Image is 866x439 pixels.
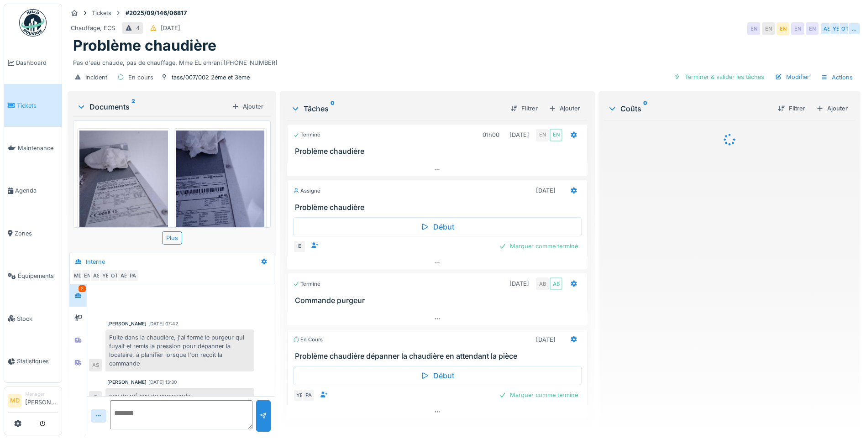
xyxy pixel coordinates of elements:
[79,285,86,292] div: 2
[99,269,112,282] div: YE
[295,352,583,361] h3: Problème chaudière dépanner la chaudière en attendant la pièce
[8,391,58,413] a: MD Manager[PERSON_NAME]
[302,389,315,402] div: PA
[791,22,804,35] div: EN
[77,101,228,112] div: Documents
[293,336,323,344] div: En cours
[813,102,851,115] div: Ajouter
[820,22,833,35] div: AS
[4,212,62,255] a: Zones
[136,24,140,32] div: 4
[90,269,103,282] div: AS
[162,231,182,245] div: Plus
[777,22,789,35] div: EN
[483,131,499,139] div: 01h00
[108,269,121,282] div: OT
[25,391,58,397] div: Manager
[81,269,94,282] div: EN
[295,147,583,156] h3: Problème chaudière
[550,129,562,141] div: EN
[17,314,58,323] span: Stock
[73,55,855,67] div: Pas d'eau chaude, pas de chauffage. Mme EL emrani [PHONE_NUMBER]
[122,9,190,17] strong: #2025/09/146/06817
[295,203,583,212] h3: Problème chaudière
[643,103,647,114] sup: 0
[172,73,250,82] div: tass/007/002 2ème et 3ème
[495,240,582,252] div: Marquer comme terminé
[4,297,62,340] a: Stock
[131,101,135,112] sup: 2
[293,389,306,402] div: YE
[545,102,584,115] div: Ajouter
[117,269,130,282] div: AB
[536,277,549,290] div: AB
[293,217,582,236] div: Début
[295,296,583,305] h3: Commande purgeur
[772,71,813,83] div: Modifier
[747,22,760,35] div: EN
[105,388,254,404] div: pas de ref pas de commande
[536,129,549,141] div: EN
[4,340,62,382] a: Statistiques
[774,102,809,115] div: Filtrer
[762,22,775,35] div: EN
[536,186,556,195] div: [DATE]
[25,391,58,410] li: [PERSON_NAME]
[18,144,58,152] span: Maintenance
[829,22,842,35] div: YE
[176,131,265,248] img: rj4kh67k7kfw2r2jbnomuofk0il3
[507,102,541,115] div: Filtrer
[4,169,62,212] a: Agenda
[839,22,851,35] div: OT
[550,277,562,290] div: AB
[15,229,58,238] span: Zones
[509,279,529,288] div: [DATE]
[817,71,857,84] div: Actions
[18,272,58,280] span: Équipements
[148,320,178,327] div: [DATE] 07:42
[89,359,102,371] div: AS
[293,366,582,385] div: Début
[848,22,861,35] div: …
[92,9,111,17] div: Tickets
[71,24,115,32] div: Chauffage, ECS
[495,389,582,401] div: Marquer comme terminé
[4,127,62,169] a: Maintenance
[291,103,503,114] div: Tâches
[89,391,102,404] div: O
[126,269,139,282] div: PA
[293,131,320,139] div: Terminé
[148,379,177,386] div: [DATE] 13:30
[73,37,216,54] h1: Problème chaudière
[4,255,62,297] a: Équipements
[293,280,320,288] div: Terminé
[293,240,306,253] div: E
[4,42,62,84] a: Dashboard
[19,9,47,37] img: Badge_color-CXgf-gQk.svg
[17,357,58,366] span: Statistiques
[293,187,320,195] div: Assigné
[15,186,58,195] span: Agenda
[79,131,168,248] img: 4po2jkw80134az2b5gzws8x5tnzo
[331,103,335,114] sup: 0
[509,131,529,139] div: [DATE]
[4,84,62,126] a: Tickets
[8,394,21,408] li: MD
[228,100,267,113] div: Ajouter
[105,329,254,372] div: Fuite dans la chaudière, j'ai fermé le purgeur qui fuyait et remis la pression pour dépanner la l...
[72,269,84,282] div: MD
[128,73,153,82] div: En cours
[806,22,819,35] div: EN
[107,320,147,327] div: [PERSON_NAME]
[16,58,58,67] span: Dashboard
[85,73,107,82] div: Incident
[608,103,771,114] div: Coûts
[107,379,147,386] div: [PERSON_NAME]
[670,71,768,83] div: Terminer & valider les tâches
[17,101,58,110] span: Tickets
[86,257,105,266] div: Interne
[536,335,556,344] div: [DATE]
[161,24,180,32] div: [DATE]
